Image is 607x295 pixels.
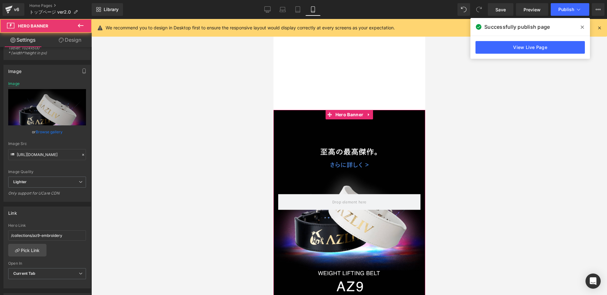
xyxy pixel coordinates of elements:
a: Browse gallery [36,126,63,137]
a: Expand / Collapse [91,91,100,100]
span: Publish [558,7,574,12]
div: Open In [8,261,86,266]
a: View Live Page [475,41,585,54]
a: Laptop [275,3,290,16]
a: v6 [3,3,24,16]
p: We recommend you to design in Desktop first to ensure the responsive layout would display correct... [106,24,395,31]
a: Design [47,33,93,47]
span: Hero Banner [18,23,48,28]
div: Image [8,65,21,74]
b: Lighter [13,179,27,184]
div: Only support for UCare CDN [8,191,86,200]
a: Preview [516,3,548,16]
a: Desktop [260,3,275,16]
div: Image [8,81,20,86]
button: Undo [457,3,470,16]
div: Image Quality [8,170,86,174]
span: トップページ ver2.0 [29,9,71,15]
b: Current Tab [13,271,36,276]
span: Preview [524,6,541,13]
button: Publish [551,3,589,16]
input: https://your-shop.myshopify.com [8,230,86,241]
a: Home Pages [29,3,92,8]
button: Redo [473,3,485,16]
div: Hero Link [8,223,86,228]
a: Pick Link [8,244,46,256]
span: Library [104,7,119,12]
div: Image Src [8,141,86,146]
div: or [8,129,86,135]
a: Tablet [290,3,305,16]
button: More [592,3,604,16]
a: Mobile [305,3,321,16]
span: Hero Banner [60,91,91,100]
a: New Library [92,3,123,16]
div: v6 [13,5,21,14]
span: Save [495,6,506,13]
input: Link [8,149,86,160]
span: Successfully publish page [484,23,550,31]
div: Open Intercom Messenger [586,274,601,289]
div: Link [8,207,17,216]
